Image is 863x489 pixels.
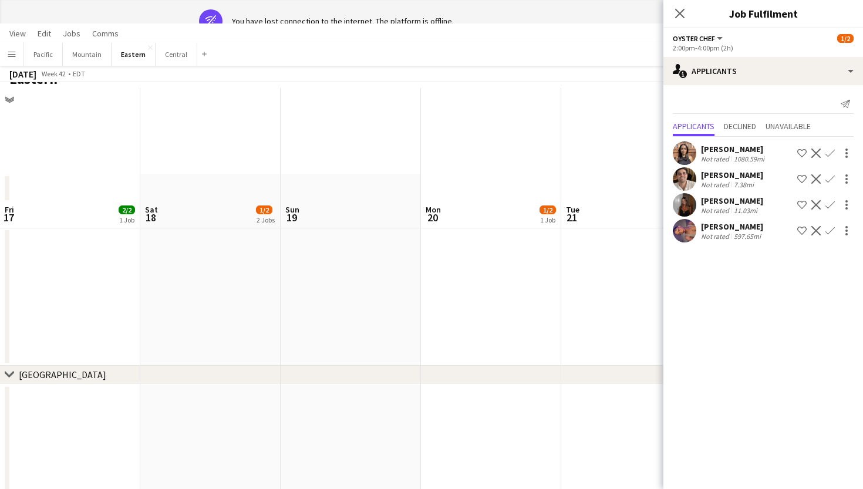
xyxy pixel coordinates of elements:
[156,43,197,66] button: Central
[540,215,555,224] div: 1 Job
[701,154,731,163] div: Not rated
[701,232,731,241] div: Not rated
[663,57,863,85] div: Applicants
[673,122,714,130] span: Applicants
[564,211,579,224] span: 21
[731,180,756,189] div: 7.38mi
[426,204,441,215] span: Mon
[566,204,579,215] span: Tue
[424,211,441,224] span: 20
[837,34,854,43] span: 1/2
[540,205,556,214] span: 1/2
[256,205,272,214] span: 1/2
[39,69,68,78] span: Week 42
[24,43,63,66] button: Pacific
[673,34,724,43] button: Oyster Chef
[143,211,158,224] span: 18
[731,154,767,163] div: 1080.59mi
[285,204,299,215] span: Sun
[701,221,763,232] div: [PERSON_NAME]
[73,69,85,78] div: EDT
[38,28,51,39] span: Edit
[9,68,36,80] div: [DATE]
[701,206,731,215] div: Not rated
[724,122,756,130] span: Declined
[701,144,767,154] div: [PERSON_NAME]
[119,215,134,224] div: 1 Job
[663,6,863,21] h3: Job Fulfilment
[19,369,106,380] div: [GEOGRAPHIC_DATA]
[145,204,158,215] span: Sat
[87,26,123,41] a: Comms
[731,232,763,241] div: 597.65mi
[701,195,763,206] div: [PERSON_NAME]
[673,34,715,43] span: Oyster Chef
[63,43,112,66] button: Mountain
[58,26,85,41] a: Jobs
[766,122,811,130] span: Unavailable
[731,206,760,215] div: 11.03mi
[119,205,135,214] span: 2/2
[9,28,26,39] span: View
[232,16,454,26] div: You have lost connection to the internet. The platform is offline.
[63,28,80,39] span: Jobs
[5,26,31,41] a: View
[92,28,119,39] span: Comms
[3,211,14,224] span: 17
[33,26,56,41] a: Edit
[284,211,299,224] span: 19
[701,180,731,189] div: Not rated
[5,204,14,215] span: Fri
[701,170,763,180] div: [PERSON_NAME]
[673,43,854,52] div: 2:00pm-4:00pm (2h)
[257,215,275,224] div: 2 Jobs
[112,43,156,66] button: Eastern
